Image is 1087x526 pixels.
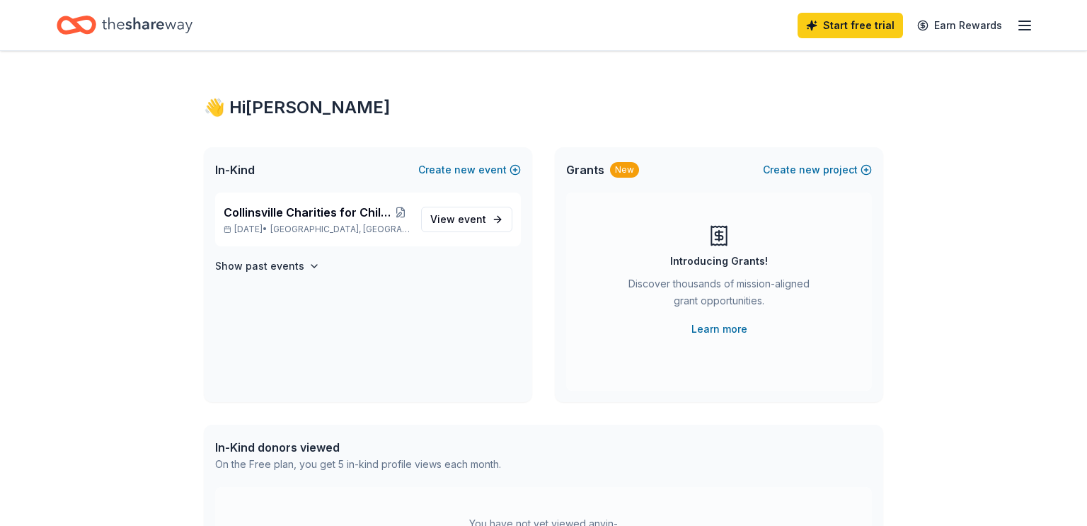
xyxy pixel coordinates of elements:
span: new [799,161,820,178]
p: [DATE] • [224,224,410,235]
span: event [458,213,486,225]
button: Createnewproject [763,161,872,178]
span: In-Kind [215,161,255,178]
span: View [430,211,486,228]
div: Introducing Grants! [670,253,768,270]
span: new [454,161,476,178]
a: Learn more [691,321,747,338]
div: 👋 Hi [PERSON_NAME] [204,96,883,119]
a: Home [57,8,192,42]
div: New [610,162,639,178]
span: Collinsville Charities for Children Trivia Night [224,204,391,221]
div: On the Free plan, you get 5 in-kind profile views each month. [215,456,501,473]
span: [GEOGRAPHIC_DATA], [GEOGRAPHIC_DATA] [270,224,410,235]
button: Createnewevent [418,161,521,178]
div: In-Kind donors viewed [215,439,501,456]
h4: Show past events [215,258,304,275]
button: Show past events [215,258,320,275]
a: Earn Rewards [909,13,1011,38]
span: Grants [566,161,604,178]
a: Start free trial [798,13,903,38]
div: Discover thousands of mission-aligned grant opportunities. [623,275,815,315]
a: View event [421,207,512,232]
